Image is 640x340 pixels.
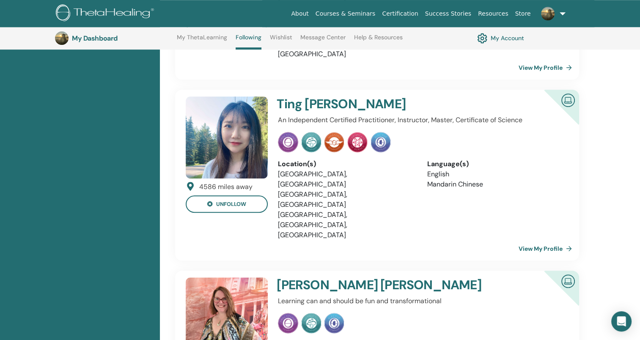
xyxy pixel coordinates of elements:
li: [GEOGRAPHIC_DATA], [GEOGRAPHIC_DATA], [GEOGRAPHIC_DATA] [278,210,414,240]
li: Mandarin Chinese [427,179,563,189]
li: [GEOGRAPHIC_DATA], [GEOGRAPHIC_DATA] [278,189,414,210]
img: default.jpg [55,31,69,45]
a: My Account [477,31,524,45]
h4: [PERSON_NAME] [PERSON_NAME] [277,277,515,293]
a: Following [236,34,261,49]
h4: Ting [PERSON_NAME] [277,96,515,112]
a: View My Profile [519,59,575,76]
a: Certification [379,6,421,22]
a: Wishlist [270,34,292,47]
h3: My Dashboard [72,34,157,42]
a: View My Profile [519,240,575,257]
a: Store [512,6,534,22]
img: logo.png [56,4,157,23]
a: Resources [475,6,512,22]
div: Language(s) [427,159,563,169]
button: unfollow [186,195,268,213]
img: default.jpg [541,7,555,20]
div: Certified Online Instructor [530,271,579,319]
img: cog.svg [477,31,487,45]
a: About [288,6,312,22]
li: English [427,169,563,179]
a: Courses & Seminars [312,6,379,22]
img: default.jpg [186,96,268,178]
div: Location(s) [278,159,414,169]
div: 4586 miles away [199,182,253,192]
div: Certified Online Instructor [530,90,579,138]
div: Open Intercom Messenger [611,311,632,332]
a: My ThetaLearning [177,34,227,47]
li: [GEOGRAPHIC_DATA], [GEOGRAPHIC_DATA] [278,169,414,189]
a: Help & Resources [354,34,403,47]
p: An Independent Certified Practitioner, Instructor, Master, Certificate of Science [278,115,563,125]
img: Certified Online Instructor [558,90,578,109]
a: Success Stories [422,6,475,22]
p: Learning can and should be fun and transformational [278,296,563,306]
img: Certified Online Instructor [558,271,578,290]
a: Message Center [300,34,346,47]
